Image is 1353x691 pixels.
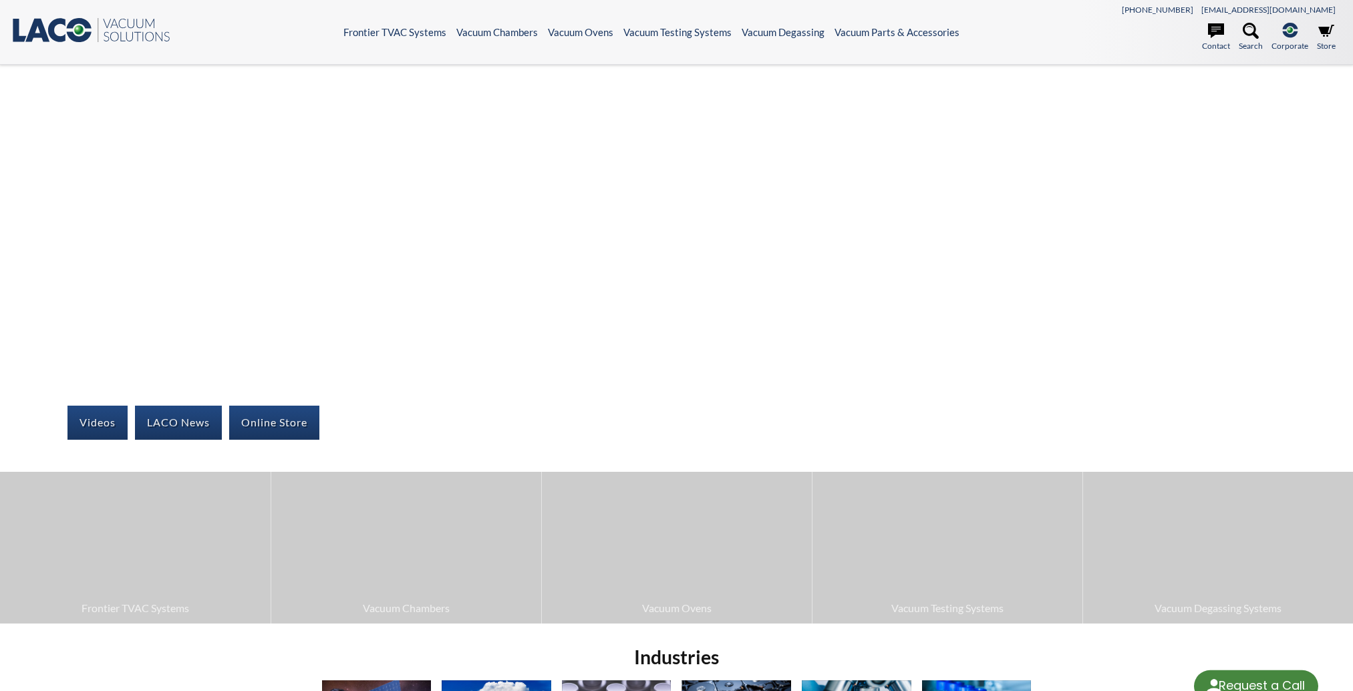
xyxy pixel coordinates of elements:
a: Vacuum Chambers [271,472,541,624]
a: Vacuum Parts & Accessories [835,26,959,38]
a: Vacuum Degassing [742,26,824,38]
a: Vacuum Ovens [542,472,812,624]
span: Frontier TVAC Systems [7,599,264,617]
a: Search [1239,23,1263,52]
h2: Industries [317,645,1037,670]
a: Frontier TVAC Systems [343,26,446,38]
a: Online Store [229,406,319,439]
span: Vacuum Ovens [549,599,805,617]
a: Videos [67,406,128,439]
span: Corporate [1271,39,1308,52]
a: LACO News [135,406,222,439]
span: Vacuum Chambers [278,599,535,617]
a: Vacuum Testing Systems [623,26,732,38]
a: Vacuum Ovens [548,26,613,38]
a: Vacuum Chambers [456,26,538,38]
a: Vacuum Degassing Systems [1083,472,1353,624]
a: [EMAIL_ADDRESS][DOMAIN_NAME] [1201,5,1336,15]
span: Vacuum Testing Systems [819,599,1076,617]
a: Store [1317,23,1336,52]
a: Contact [1202,23,1230,52]
span: Vacuum Degassing Systems [1090,599,1346,617]
a: [PHONE_NUMBER] [1122,5,1193,15]
a: Vacuum Testing Systems [812,472,1082,624]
